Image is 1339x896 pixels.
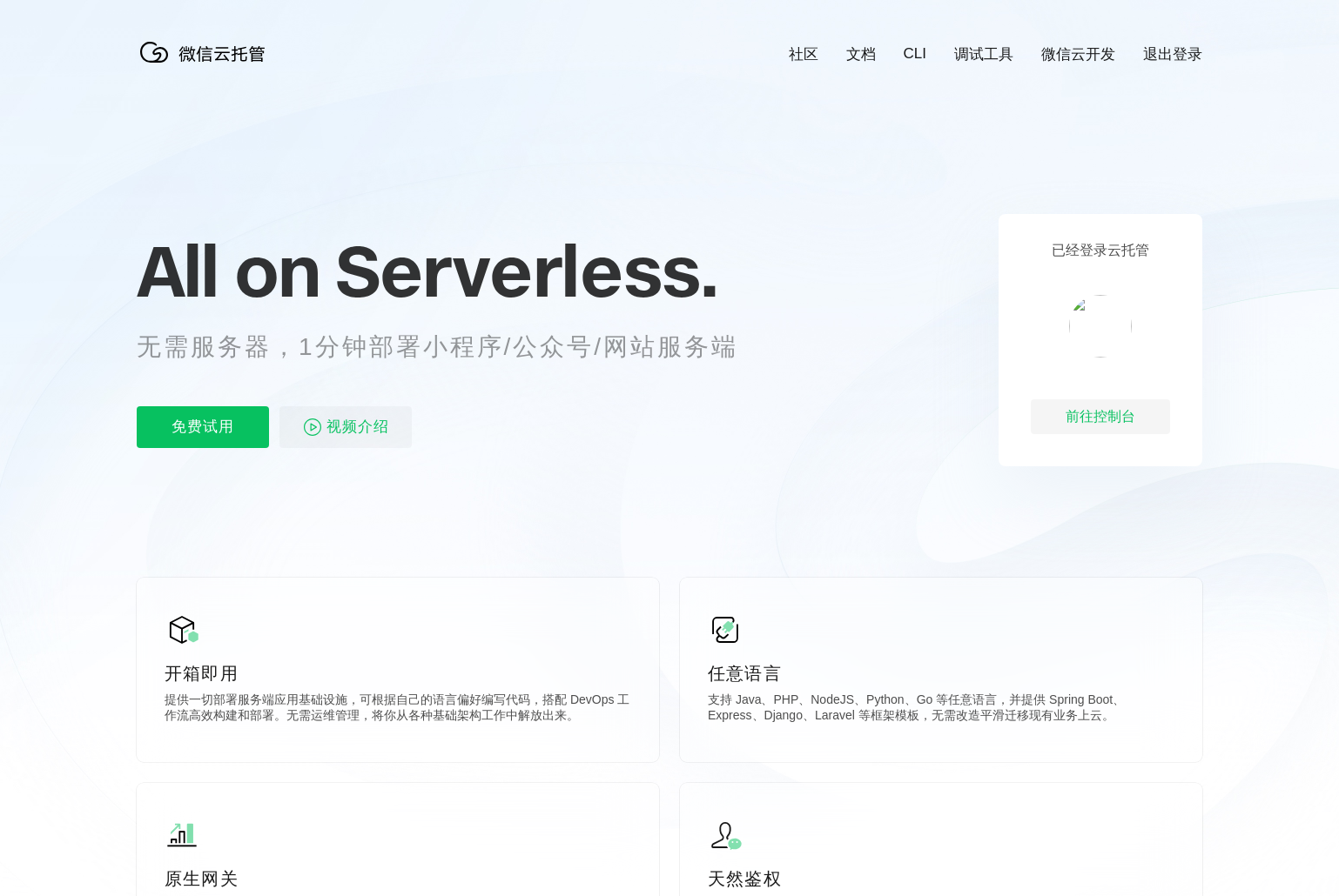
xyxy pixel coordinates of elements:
[165,692,631,727] p: 提供一切部署服务端应用基础设施，可根据自己的语言偏好编写代码，搭配 DevOps 工作流高效构建和部署。无需运维管理，将你从各种基础架构工作中解放出来。
[137,57,276,72] a: 微信云托管
[137,35,276,70] img: 微信云托管
[326,406,389,448] span: 视频介绍
[165,661,631,685] p: 开箱即用
[137,330,770,364] p: 无需服务器，1分钟部署小程序/公众号/网站服务端
[1052,242,1149,260] p: 已经登录云托管
[137,227,319,314] span: All on
[708,661,1174,685] p: 任意语言
[708,866,1174,891] p: 天然鉴权
[165,866,631,891] p: 原生网关
[137,406,269,448] p: 免费试用
[302,417,323,438] img: video_play.svg
[1143,44,1202,64] a: 退出登录
[846,44,876,64] a: 文档
[954,44,1013,64] a: 调试工具
[708,692,1174,727] p: 支持 Java、PHP、NodeJS、Python、Go 等任意语言，并提供 Spring Boot、Express、Django、Laravel 等框架模板，无需改造平滑迁移现有业务上云。
[1041,44,1115,64] a: 微信云开发
[904,45,926,63] a: CLI
[335,227,717,314] span: Serverless.
[789,44,818,64] a: 社区
[1031,399,1170,434] div: 前往控制台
